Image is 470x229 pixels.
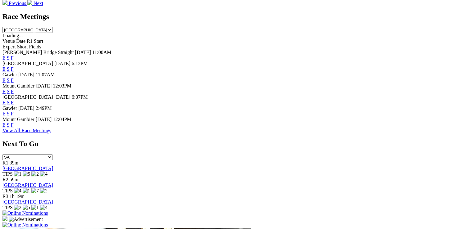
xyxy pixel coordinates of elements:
span: Fields [29,44,41,49]
a: F [11,89,14,94]
span: TIPS [2,171,13,177]
a: S [7,89,10,94]
span: 6:37PM [72,94,88,100]
span: [PERSON_NAME] Bridge Straight [2,50,74,55]
span: Date [16,38,25,44]
span: Expert [2,44,16,49]
span: [DATE] [54,94,71,100]
a: E [2,89,6,94]
img: 1 [31,205,39,210]
span: [GEOGRAPHIC_DATA] [2,94,53,100]
a: Previous [2,1,27,6]
span: 11:00AM [92,50,112,55]
img: 7 [31,188,39,194]
a: S [7,55,10,61]
img: Online Nominations [2,222,48,228]
a: E [2,66,6,72]
span: 11:07AM [36,72,55,77]
span: [DATE] [18,72,34,77]
a: E [2,78,6,83]
a: F [11,55,14,61]
span: 39m [10,160,18,165]
a: E [2,122,6,128]
span: R2 [2,177,8,182]
a: F [11,78,14,83]
a: S [7,100,10,105]
span: 1h 19m [10,194,25,199]
span: Loading... [2,33,23,38]
span: R3 [2,194,8,199]
a: View All Race Meetings [2,128,51,133]
img: Online Nominations [2,210,48,216]
img: 5 [23,205,30,210]
a: F [11,111,14,116]
img: 2 [31,171,39,177]
img: 4 [40,171,48,177]
span: 59m [10,177,18,182]
img: 1 [14,171,21,177]
span: [DATE] [18,106,34,111]
span: Previous [9,1,26,6]
img: 2 [40,188,48,194]
span: Gawler [2,106,17,111]
a: E [2,111,6,116]
span: [DATE] [36,83,52,88]
span: 6:12PM [72,61,88,66]
a: F [11,100,14,105]
img: 15187_Greyhounds_GreysPlayCentral_Resize_SA_WebsiteBanner_300x115_2025.jpg [2,216,7,221]
span: 12:04PM [53,117,71,122]
span: Mount Gambier [2,117,34,122]
a: E [2,55,6,61]
img: 5 [23,171,30,177]
span: R1 [2,160,8,165]
h2: Race Meetings [2,12,468,21]
span: Short [17,44,28,49]
span: [DATE] [54,61,71,66]
img: 1 [23,188,30,194]
a: [GEOGRAPHIC_DATA] [2,166,53,171]
span: Venue [2,38,15,44]
a: [GEOGRAPHIC_DATA] [2,182,53,188]
span: 2:49PM [36,106,52,111]
a: S [7,78,10,83]
span: [DATE] [75,50,91,55]
a: S [7,111,10,116]
img: 4 [14,188,21,194]
a: E [2,100,6,105]
span: [DATE] [36,117,52,122]
img: 2 [14,205,21,210]
a: F [11,66,14,72]
span: [GEOGRAPHIC_DATA] [2,61,53,66]
span: R1 Start [27,38,43,44]
img: Advertisement [9,217,43,222]
img: 4 [40,205,48,210]
span: 12:03PM [53,83,71,88]
span: TIPS [2,188,13,193]
span: Mount Gambier [2,83,34,88]
a: S [7,122,10,128]
a: Next [27,1,43,6]
a: [GEOGRAPHIC_DATA] [2,199,53,204]
a: S [7,66,10,72]
span: Gawler [2,72,17,77]
span: Next [34,1,43,6]
a: F [11,122,14,128]
span: TIPS [2,205,13,210]
h2: Next To Go [2,140,468,148]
